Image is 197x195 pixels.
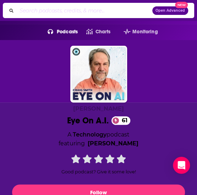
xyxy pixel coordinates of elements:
a: 61 [111,116,130,125]
span: Good podcast? Give it some love! [61,169,136,174]
div: A podcast [59,130,138,148]
span: New [175,2,188,9]
div: Open Intercom Messenger [173,157,190,174]
a: Craig S. Smith [88,139,138,148]
button: Open AdvancedNew [152,6,188,15]
span: Open Advanced [155,9,185,12]
input: Search podcasts, credits, & more... [17,5,152,16]
a: Technology [73,131,106,138]
div: Search podcasts, credits, & more... [3,3,194,18]
span: 61 [115,116,130,125]
a: Charts [78,26,110,38]
span: featuring [59,139,138,148]
span: Podcasts [57,27,78,37]
img: Eye On A.I. [71,47,126,101]
button: open menu [115,26,158,38]
div: Good podcast? Give it some love! [45,154,152,174]
button: open menu [39,26,78,38]
span: [PERSON_NAME] [73,105,124,112]
span: Monitoring [132,27,158,37]
span: Charts [95,27,110,37]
